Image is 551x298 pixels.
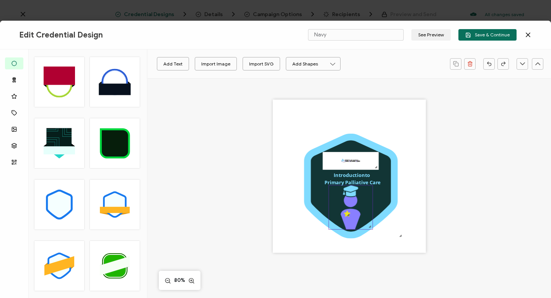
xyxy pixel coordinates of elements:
span: Edit Credential Design [19,30,103,40]
button: See Preview [411,29,451,41]
button: Save & Continue [458,29,517,41]
pre: to Primary Palliative Care [324,172,380,186]
iframe: Chat Widget [513,261,551,298]
img: 2f94e45f-de5a-4cc6-92a2-21ee455042cf.jpeg [323,152,378,170]
div: Import Image [201,57,230,70]
button: Add Shapes [286,57,341,70]
div: Import SVG [249,57,274,70]
button: Add Text [157,57,189,70]
span: Introduction [334,172,365,178]
input: Name your certificate [308,29,404,41]
span: Save & Continue [465,32,510,38]
span: 80% [173,277,186,284]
